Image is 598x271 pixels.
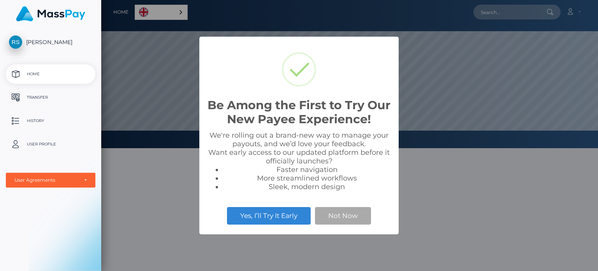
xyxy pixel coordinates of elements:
button: Not Now [315,207,371,224]
img: MassPay [16,6,85,21]
div: User Agreements [14,177,78,183]
div: We're rolling out a brand-new way to manage your payouts, and we’d love your feedback. Want early... [207,131,391,191]
button: User Agreements [6,173,95,188]
p: User Profile [9,138,92,150]
p: History [9,115,92,127]
p: Transfer [9,92,92,103]
h2: Be Among the First to Try Our New Payee Experience! [207,98,391,126]
p: Home [9,68,92,80]
span: [PERSON_NAME] [6,39,95,46]
li: More streamlined workflows [223,174,391,182]
li: Faster navigation [223,165,391,174]
li: Sleek, modern design [223,182,391,191]
button: Yes, I’ll Try It Early [227,207,311,224]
